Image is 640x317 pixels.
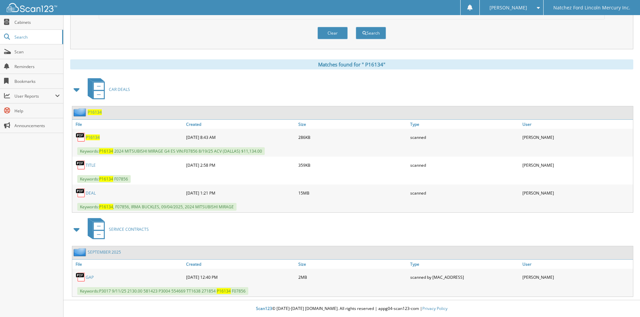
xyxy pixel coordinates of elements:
span: Scan [14,49,60,55]
div: [PERSON_NAME] [521,270,633,284]
a: User [521,120,633,129]
div: [DATE] 12:40 PM [184,270,297,284]
a: CAR DEALS [84,76,130,103]
span: Keywords: , F 0 7 8 5 6 , I R M A B U C K L E S , 0 9 / 0 4 / 2 0 2 5 , 2 0 2 4 M I T S U B I S H... [77,203,237,211]
span: Help [14,108,60,114]
span: Keywords: 2 0 2 4 M I T S U B I S H I M I R A G E G 4 E S V I N : F 0 7 8 5 6 8 / 1 9 / 2 5 A C V... [77,147,265,155]
span: S E R V I C E C O N T R A C T S [109,226,149,232]
a: Created [184,260,297,269]
img: scan123-logo-white.svg [7,3,57,12]
div: [DATE] 2:58 PM [184,158,297,172]
iframe: Chat Widget [606,285,640,317]
span: Keywords: P 3 0 1 7 9 / 1 1 / 2 5 2 1 3 0 . 0 0 5 8 1 4 2 3 P 3 0 0 4 5 5 4 6 6 9 T T 1 6 3 8 2 7... [77,287,248,295]
span: P 1 6 1 3 4 [99,204,113,210]
a: Size [297,120,409,129]
span: [PERSON_NAME] [489,6,527,10]
span: P 1 6 1 3 4 [99,148,113,154]
a: Privacy Policy [422,306,447,311]
img: PDF.png [76,132,86,142]
a: P16134 [86,135,100,140]
span: Search [14,34,59,40]
img: folder2.png [74,108,88,116]
a: User [521,260,633,269]
div: [PERSON_NAME] [521,130,633,144]
div: scanned by [MAC_ADDRESS] [409,270,521,284]
div: scanned [409,186,521,200]
a: SEPTEMBER 2025 [88,249,121,255]
div: 359KB [297,158,409,172]
div: scanned [409,130,521,144]
span: Scan123 [256,306,272,311]
img: PDF.png [76,188,86,198]
a: Type [409,120,521,129]
span: User Reports [14,93,55,99]
span: P 1 6 1 3 4 [88,109,102,115]
a: File [72,120,184,129]
span: C A R D E A L S [109,87,130,92]
a: TITLE [86,162,96,168]
a: Type [409,260,521,269]
button: Search [356,27,386,39]
div: [PERSON_NAME] [521,158,633,172]
span: Cabinets [14,19,60,25]
span: P 1 6 1 3 4 [217,288,231,294]
a: P16134 [88,109,102,115]
span: P 1 6 1 3 4 [99,176,113,182]
span: Bookmarks [14,78,60,84]
span: Keywords: F 0 7 8 5 6 [77,175,131,183]
img: PDF.png [76,272,86,282]
img: PDF.png [76,160,86,170]
img: folder2.png [74,248,88,256]
div: © [DATE]-[DATE] [DOMAIN_NAME]. All rights reserved | appg04-scan123-com | [63,301,640,317]
button: Clear [317,27,348,39]
a: SERVICE CONTRACTS [84,216,149,243]
a: File [72,260,184,269]
div: 15MB [297,186,409,200]
span: Announcements [14,123,60,128]
span: Reminders [14,64,60,69]
a: GAP [86,274,94,280]
div: Matches found for " P16134" [70,59,633,69]
div: [DATE] 8:43 AM [184,130,297,144]
div: [DATE] 1:21 PM [184,186,297,200]
span: P 1 6 1 3 4 [86,135,100,140]
span: Natchez Ford Lincoln Mercury Inc. [553,6,630,10]
a: Created [184,120,297,129]
div: 2MB [297,270,409,284]
div: scanned [409,158,521,172]
a: DEAL [86,190,96,196]
a: Size [297,260,409,269]
div: 286KB [297,130,409,144]
div: [PERSON_NAME] [521,186,633,200]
